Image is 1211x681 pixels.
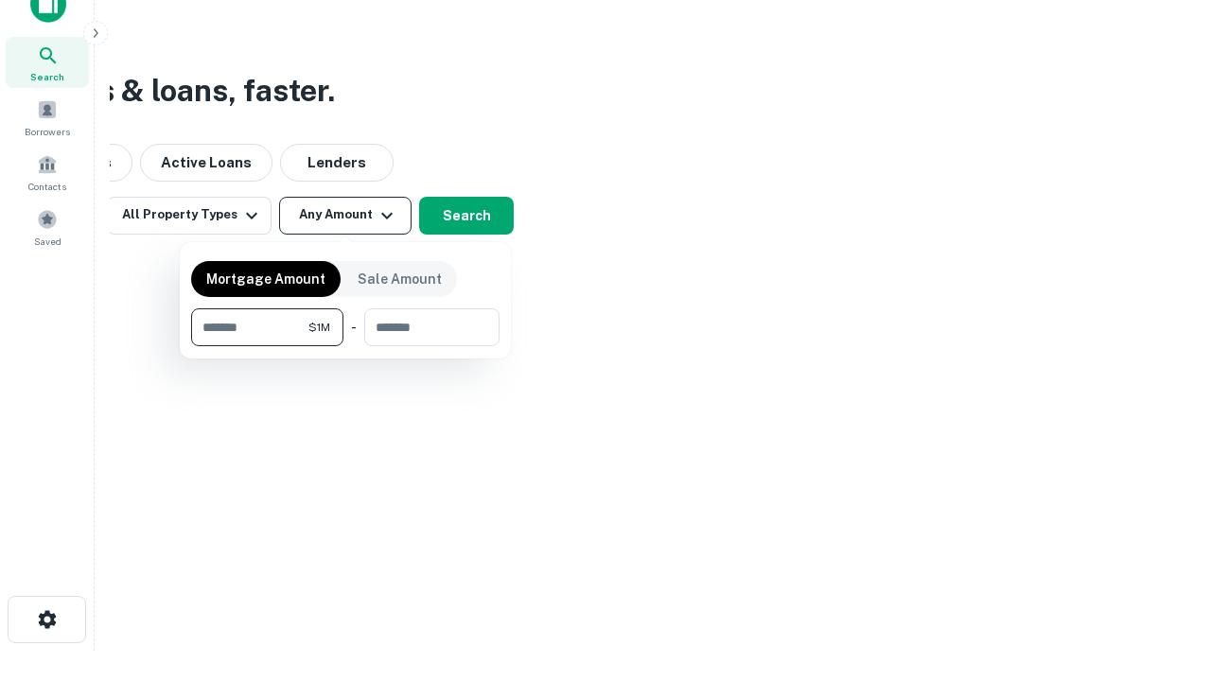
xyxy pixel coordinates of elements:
[351,308,357,346] div: -
[358,269,442,289] p: Sale Amount
[1116,530,1211,620] iframe: Chat Widget
[308,319,330,336] span: $1M
[206,269,325,289] p: Mortgage Amount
